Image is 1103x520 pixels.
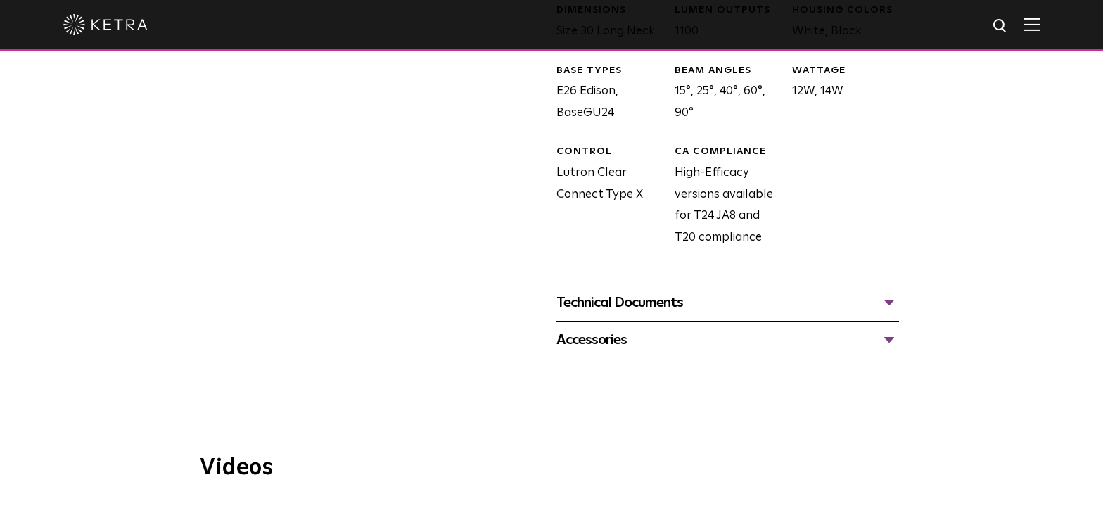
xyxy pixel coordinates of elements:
[792,64,899,78] div: WATTAGE
[675,145,782,159] div: CA COMPLIANCE
[556,329,899,351] div: Accessories
[992,18,1009,35] img: search icon
[664,145,782,248] div: High-Efficacy versions available for T24 JA8 and T20 compliance
[675,64,782,78] div: BEAM ANGLES
[546,145,663,248] div: Lutron Clear Connect Type X
[546,64,663,125] div: E26 Edison, BaseGU24
[664,64,782,125] div: 15°, 25°, 40°, 60°, 90°
[556,145,663,159] div: CONTROL
[556,64,663,78] div: BASE TYPES
[782,64,899,125] div: 12W, 14W
[1024,18,1040,31] img: Hamburger%20Nav.svg
[63,14,148,35] img: ketra-logo-2019-white
[200,457,903,479] h3: Videos
[556,291,899,314] div: Technical Documents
